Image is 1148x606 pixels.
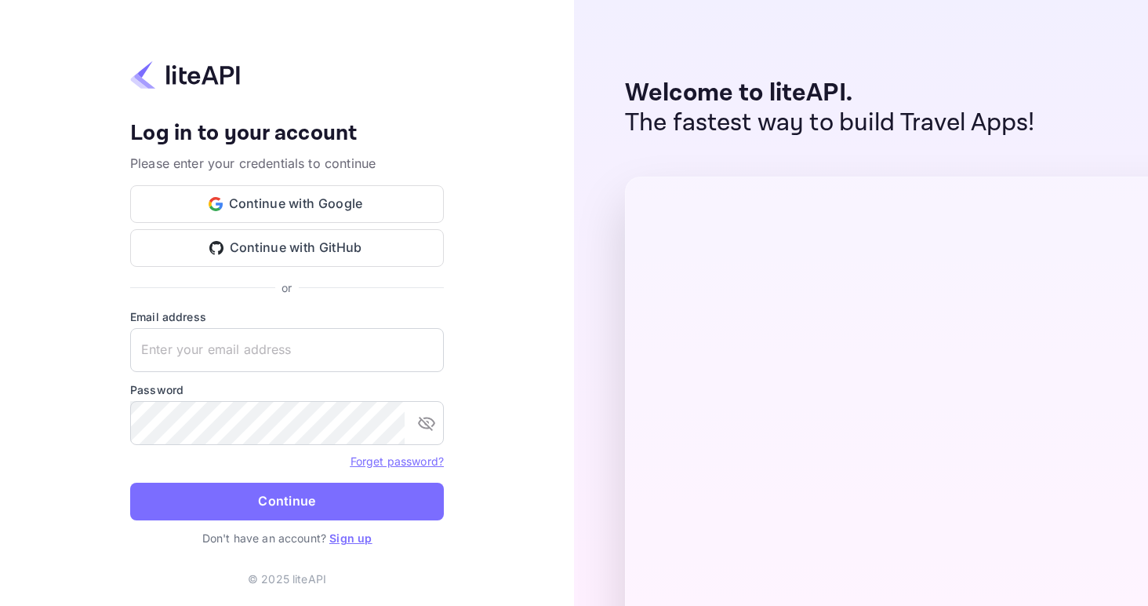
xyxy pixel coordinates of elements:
label: Password [130,381,444,398]
p: Welcome to liteAPI. [625,78,1035,108]
button: Continue [130,483,444,520]
a: Sign up [329,531,372,545]
label: Email address [130,308,444,325]
h4: Log in to your account [130,120,444,148]
button: Continue with Google [130,185,444,223]
p: The fastest way to build Travel Apps! [625,108,1035,138]
input: Enter your email address [130,328,444,372]
a: Forget password? [351,453,444,469]
button: Continue with GitHub [130,229,444,267]
img: liteapi [130,60,240,90]
p: Don't have an account? [130,530,444,546]
p: Please enter your credentials to continue [130,154,444,173]
a: Forget password? [351,454,444,468]
p: © 2025 liteAPI [248,571,326,587]
p: or [282,279,292,296]
button: toggle password visibility [411,407,442,439]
